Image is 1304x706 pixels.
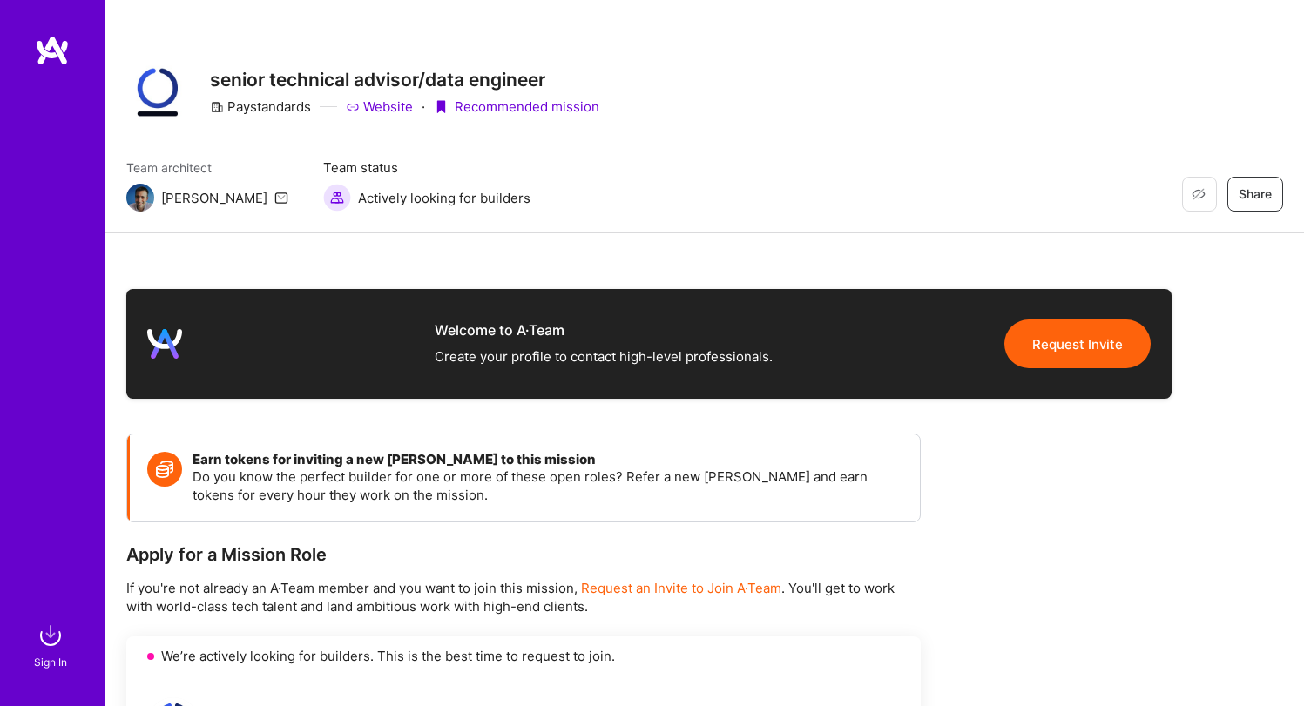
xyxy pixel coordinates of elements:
[1004,319,1151,368] button: Request Invite
[346,97,413,116] a: Website
[161,189,267,207] div: [PERSON_NAME]
[126,636,921,676] div: We’re actively looking for builders. This is the best time to request to join.
[35,35,70,66] img: logo
[210,100,224,114] i: icon CompanyGray
[434,100,448,114] i: icon PurpleRibbon
[126,61,189,124] img: Company Logo
[323,158,530,177] span: Team status
[34,653,67,671] div: Sign In
[1192,187,1206,201] i: icon EyeClosed
[193,467,902,504] p: Do you know the perfect builder for one or more of these open roles? Refer a new [PERSON_NAME] an...
[210,97,311,116] div: Paystandards
[126,158,288,177] span: Team architect
[147,326,182,361] img: logo
[274,191,288,205] i: icon Mail
[1239,185,1272,203] span: Share
[435,346,773,367] div: Create your profile to contact high-level professionals.
[126,184,154,212] img: Team Architect
[193,452,902,467] h4: Earn tokens for inviting a new [PERSON_NAME] to this mission
[33,618,68,653] img: sign in
[126,579,921,615] p: If you're not already an A·Team member and you want to join this mission, . You'll get to work wi...
[435,320,773,340] div: Welcome to A·Team
[422,97,425,116] div: ·
[323,184,351,212] img: Actively looking for builders
[1227,177,1283,212] button: Share
[210,69,599,91] h3: senior technical advisor/data engineer
[126,543,921,566] div: Apply for a Mission Role
[147,452,182,487] img: Token icon
[581,580,781,596] span: Request an Invite to Join A·Team
[434,97,599,116] div: Recommended mission
[37,618,68,671] a: sign inSign In
[358,189,530,207] span: Actively looking for builders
